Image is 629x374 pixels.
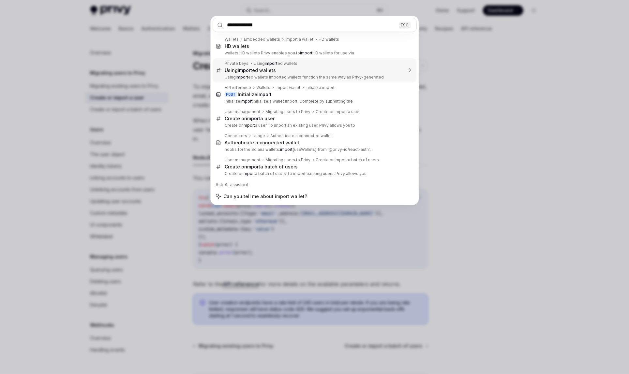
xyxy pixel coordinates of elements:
div: Initialize [238,92,272,97]
b: import [280,147,293,152]
b: import [243,123,255,128]
b: import [265,61,278,66]
div: User management [225,157,261,163]
div: POST [225,92,237,97]
div: User management [225,109,261,114]
div: Import a wallet [286,37,314,42]
div: Create or a user [225,116,275,122]
b: import [236,75,248,79]
p: Create or a user To import an existing user, Privy allows you to [225,123,403,128]
b: import [246,116,261,121]
div: Wallets [257,85,271,90]
div: HD wallets [225,43,249,49]
div: Create or import a batch of users [316,157,379,163]
p: wallets HD wallets Privy enables you to HD wallets for use via [225,50,403,56]
div: Wallets [225,37,239,42]
b: import [300,50,313,55]
div: Ask AI assistant [213,179,417,191]
div: Private keys [225,61,249,66]
div: Usage [253,133,265,138]
b: import [243,171,255,176]
p: Create or a batch of users To import existing users, Privy allows you [225,171,403,176]
p: Initialize Initialize a wallet import. Complete by submitting the [225,99,403,104]
div: Embedded wallets [244,37,280,42]
b: import [246,164,261,169]
div: Connectors [225,133,247,138]
div: Using ed wallets [225,67,276,73]
b: import [258,92,272,97]
b: import [238,67,252,73]
div: Authenticate a connected wallet [271,133,332,138]
div: Migrating users to Privy [266,109,311,114]
span: Can you tell me about import wallet? [224,193,307,200]
p: Using ed wallets Imported wallets function the same way as Privy-generated [225,75,403,80]
div: Initialize import [306,85,335,90]
div: Import wallet [276,85,301,90]
div: Authenticate a connected wallet [225,140,300,146]
div: ESC [399,22,411,28]
div: Create or a batch of users [225,164,298,170]
div: Create or import a user [316,109,360,114]
div: Using ed wallets [254,61,298,66]
div: HD wallets [319,37,339,42]
div: Migrating users to Privy [266,157,311,163]
b: import [241,99,253,104]
div: API reference [225,85,251,90]
p: hooks for the Solana wallets: {useWallets} from '@privy-io/react-auth'; . [225,147,403,152]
